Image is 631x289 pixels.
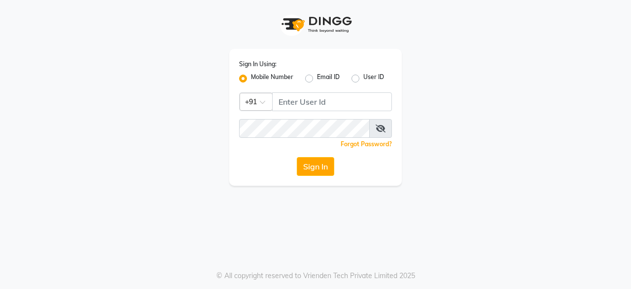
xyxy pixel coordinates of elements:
[341,140,392,148] a: Forgot Password?
[297,157,334,176] button: Sign In
[251,73,293,84] label: Mobile Number
[272,92,392,111] input: Username
[317,73,340,84] label: Email ID
[363,73,384,84] label: User ID
[239,119,370,138] input: Username
[239,60,277,69] label: Sign In Using:
[276,10,355,39] img: logo1.svg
